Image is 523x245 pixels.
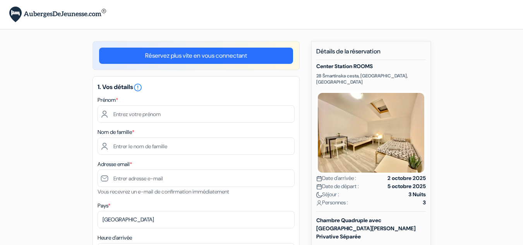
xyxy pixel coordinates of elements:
a: Réservez plus vite en vous connectant [99,48,293,64]
label: Adresse email [98,160,132,168]
b: Chambre Quadruple avec [GEOGRAPHIC_DATA][PERSON_NAME] Privative Séparée [316,217,416,240]
strong: 5 octobre 2025 [388,182,426,190]
img: AubergesDeJeunesse.com [9,7,106,22]
input: Entrer adresse e-mail [98,170,295,187]
img: calendar.svg [316,184,322,190]
input: Entrer le nom de famille [98,137,295,155]
h5: Center Station ROOMS [316,63,426,70]
span: Personnes : [316,199,348,207]
img: user_icon.svg [316,200,322,206]
input: Entrez votre prénom [98,105,295,123]
h5: Détails de la réservation [316,48,426,60]
strong: 2 octobre 2025 [388,174,426,182]
img: calendar.svg [316,176,322,182]
label: Prénom [98,96,118,104]
strong: 3 Nuits [408,190,426,199]
i: error_outline [133,83,142,92]
span: Date de départ : [316,182,359,190]
label: Heure d'arrivée [98,234,132,242]
label: Nom de famille [98,128,134,136]
strong: 3 [423,199,426,207]
a: error_outline [133,83,142,91]
span: Séjour : [316,190,339,199]
span: Date d'arrivée : [316,174,356,182]
img: moon.svg [316,192,322,198]
h5: 1. Vos détails [98,83,295,92]
label: Pays [98,202,110,210]
small: Vous recevrez un e-mail de confirmation immédiatement [98,188,229,195]
p: 28 Šmartinska cesta, [GEOGRAPHIC_DATA], [GEOGRAPHIC_DATA] [316,73,426,85]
